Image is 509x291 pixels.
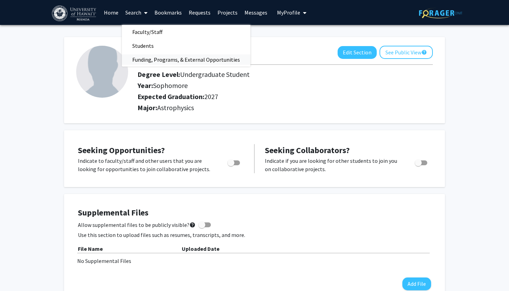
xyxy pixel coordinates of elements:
[419,8,462,18] img: ForagerOne Logo
[137,70,401,79] h2: Degree Level:
[151,0,185,25] a: Bookmarks
[78,145,165,156] span: Seeking Opportunities?
[185,0,214,25] a: Requests
[225,157,244,167] div: Toggle
[78,245,103,252] b: File Name
[182,245,220,252] b: Uploaded Date
[265,157,402,173] p: Indicate if you are looking for other students to join you on collaborative projects.
[338,46,377,59] button: Edit Section
[77,257,432,265] div: No Supplemental Files
[137,81,401,90] h2: Year:
[204,92,218,101] span: 2027
[5,260,29,286] iframe: Chat
[122,27,250,37] a: Faculty/Staff
[214,0,241,25] a: Projects
[78,231,431,239] p: Use this section to upload files such as resumes, transcripts, and more.
[122,41,250,51] a: Students
[421,48,427,56] mat-icon: help
[122,53,250,67] span: Funding, Programs, & External Opportunities
[76,46,128,98] img: Profile Picture
[122,0,151,25] a: Search
[412,157,431,167] div: Toggle
[122,39,164,53] span: Students
[241,0,271,25] a: Messages
[100,0,122,25] a: Home
[402,277,431,290] button: Add File
[122,25,173,39] span: Faculty/Staff
[137,92,401,101] h2: Expected Graduation:
[153,81,188,90] span: Sophomore
[122,54,250,65] a: Funding, Programs, & External Opportunities
[265,145,350,156] span: Seeking Collaborators?
[379,46,433,59] button: See Public View
[277,9,300,16] span: My Profile
[180,70,250,79] span: Undergraduate Student
[157,103,194,112] span: Astrophysics
[78,157,214,173] p: Indicate to faculty/staff and other users that you are looking for opportunities to join collabor...
[189,221,196,229] mat-icon: help
[78,221,196,229] span: Allow supplemental files to be publicly visible?
[137,104,433,112] h2: Major:
[52,6,98,21] img: University of Hawaiʻi at Mānoa Logo
[78,208,431,218] h4: Supplemental Files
